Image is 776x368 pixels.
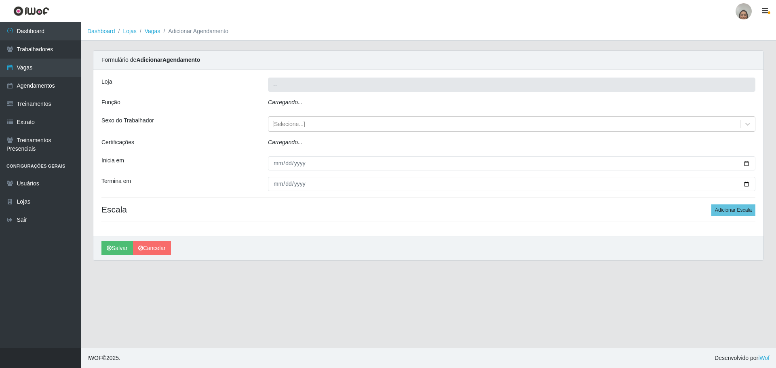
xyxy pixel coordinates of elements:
a: iWof [758,355,770,361]
label: Loja [101,78,112,86]
label: Certificações [101,138,134,147]
i: Carregando... [268,99,303,105]
label: Inicia em [101,156,124,165]
label: Termina em [101,177,131,185]
button: Salvar [101,241,133,255]
li: Adicionar Agendamento [160,27,228,36]
button: Adicionar Escala [711,204,755,216]
a: Dashboard [87,28,115,34]
span: IWOF [87,355,102,361]
label: Função [101,98,120,107]
a: Lojas [123,28,136,34]
span: © 2025 . [87,354,120,362]
nav: breadcrumb [81,22,776,41]
label: Sexo do Trabalhador [101,116,154,125]
input: 00/00/0000 [268,156,755,170]
h4: Escala [101,204,755,214]
i: Carregando... [268,139,303,145]
strong: Adicionar Agendamento [136,57,200,63]
div: Formulário de [93,51,763,69]
div: [Selecione...] [272,120,305,128]
a: Vagas [145,28,160,34]
a: Cancelar [133,241,171,255]
input: 00/00/0000 [268,177,755,191]
span: Desenvolvido por [715,354,770,362]
img: CoreUI Logo [13,6,49,16]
